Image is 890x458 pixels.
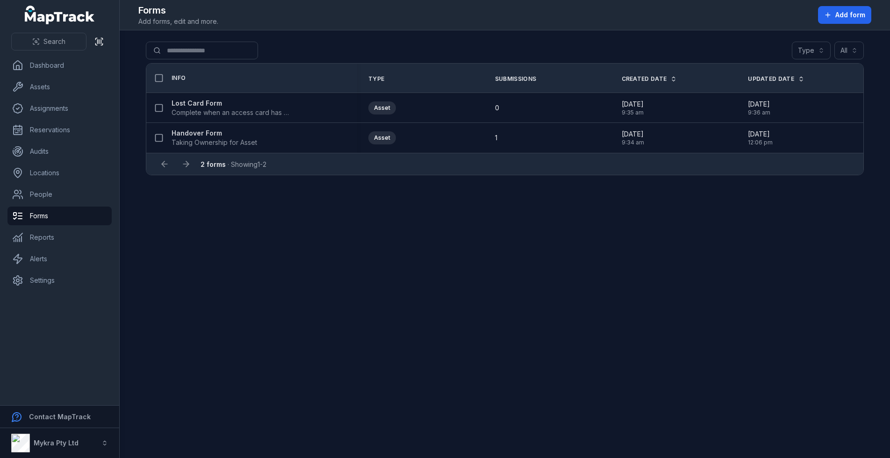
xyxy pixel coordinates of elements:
[25,6,95,24] a: MapTrack
[622,100,644,116] time: 7/11/2025, 9:35:38 AM
[7,271,112,290] a: Settings
[622,109,644,116] span: 9:35 am
[43,37,65,46] span: Search
[172,99,291,108] strong: Lost Card Form
[818,6,871,24] button: Add form
[172,99,291,117] a: Lost Card FormComplete when an access card has been lost
[368,75,384,83] span: Type
[7,142,112,161] a: Audits
[7,99,112,118] a: Assignments
[138,4,218,17] h2: Forms
[172,129,257,138] strong: Handover Form
[7,185,112,204] a: People
[172,74,186,82] span: Info
[748,100,770,109] span: [DATE]
[201,160,266,168] span: · Showing 1 - 2
[748,129,773,139] span: [DATE]
[7,56,112,75] a: Dashboard
[792,42,831,59] button: Type
[7,228,112,247] a: Reports
[495,103,499,113] span: 0
[622,129,644,139] span: [DATE]
[7,207,112,225] a: Forms
[201,160,226,168] strong: 2 forms
[495,133,497,143] span: 1
[34,439,79,447] strong: Mykra Pty Ltd
[748,109,770,116] span: 9:36 am
[11,33,86,50] button: Search
[622,100,644,109] span: [DATE]
[172,138,257,147] span: Taking Ownership for Asset
[748,129,773,146] time: 7/23/2025, 12:06:24 PM
[368,101,396,114] div: Asset
[172,108,291,117] span: Complete when an access card has been lost
[622,75,677,83] a: Created Date
[29,413,91,421] strong: Contact MapTrack
[834,42,864,59] button: All
[138,17,218,26] span: Add forms, edit and more.
[622,139,644,146] span: 9:34 am
[622,75,667,83] span: Created Date
[835,10,865,20] span: Add form
[495,75,536,83] span: Submissions
[7,164,112,182] a: Locations
[748,100,770,116] time: 7/11/2025, 9:36:08 AM
[172,129,257,147] a: Handover FormTaking Ownership for Asset
[748,75,794,83] span: Updated Date
[622,129,644,146] time: 6/6/2025, 9:34:34 AM
[7,78,112,96] a: Assets
[7,250,112,268] a: Alerts
[748,75,804,83] a: Updated Date
[748,139,773,146] span: 12:06 pm
[7,121,112,139] a: Reservations
[368,131,396,144] div: Asset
